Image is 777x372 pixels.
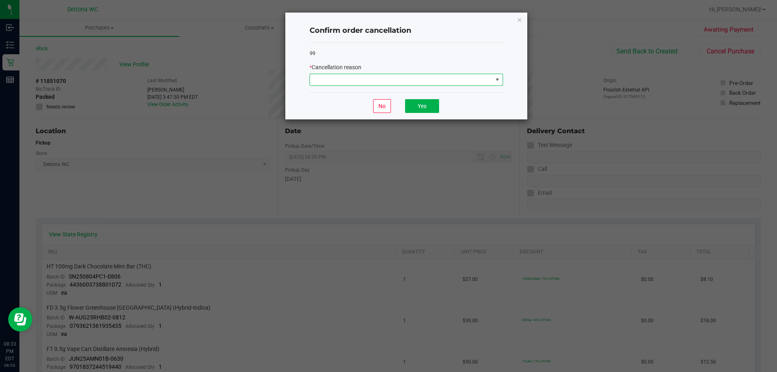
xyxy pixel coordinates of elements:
button: No [373,99,391,113]
h4: Confirm order cancellation [310,26,503,36]
span: Cancellation reason [312,64,361,70]
span: 99 [310,50,315,56]
button: Yes [405,99,439,113]
iframe: Resource center [8,307,32,332]
button: Close [517,15,522,24]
